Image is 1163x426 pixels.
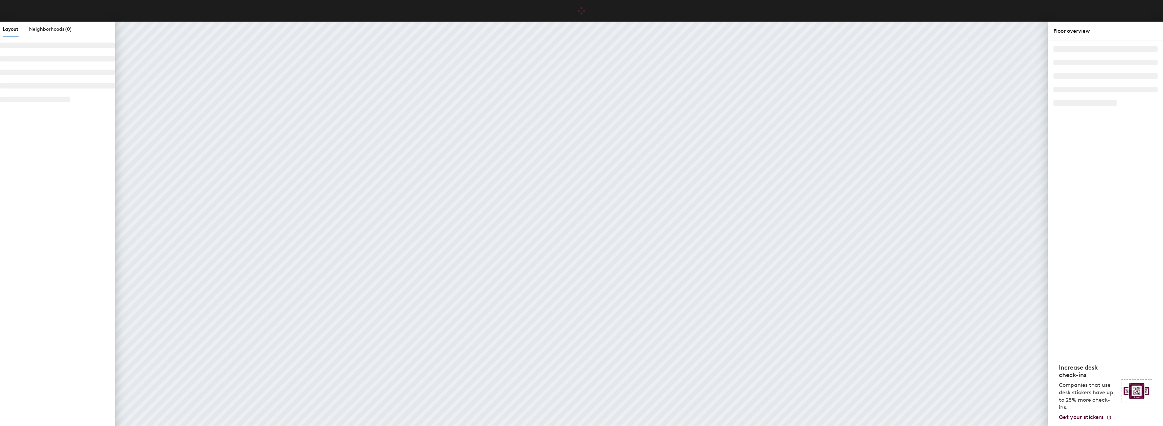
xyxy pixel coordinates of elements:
a: Get your stickers [1059,414,1112,421]
span: Get your stickers [1059,414,1103,420]
span: Layout [3,26,18,32]
div: Floor overview [1053,27,1158,35]
img: Sticker logo [1121,379,1152,402]
h4: Increase desk check-ins [1059,364,1117,379]
p: Companies that use desk stickers have up to 25% more check-ins. [1059,381,1117,411]
span: Neighborhoods (0) [29,26,72,32]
